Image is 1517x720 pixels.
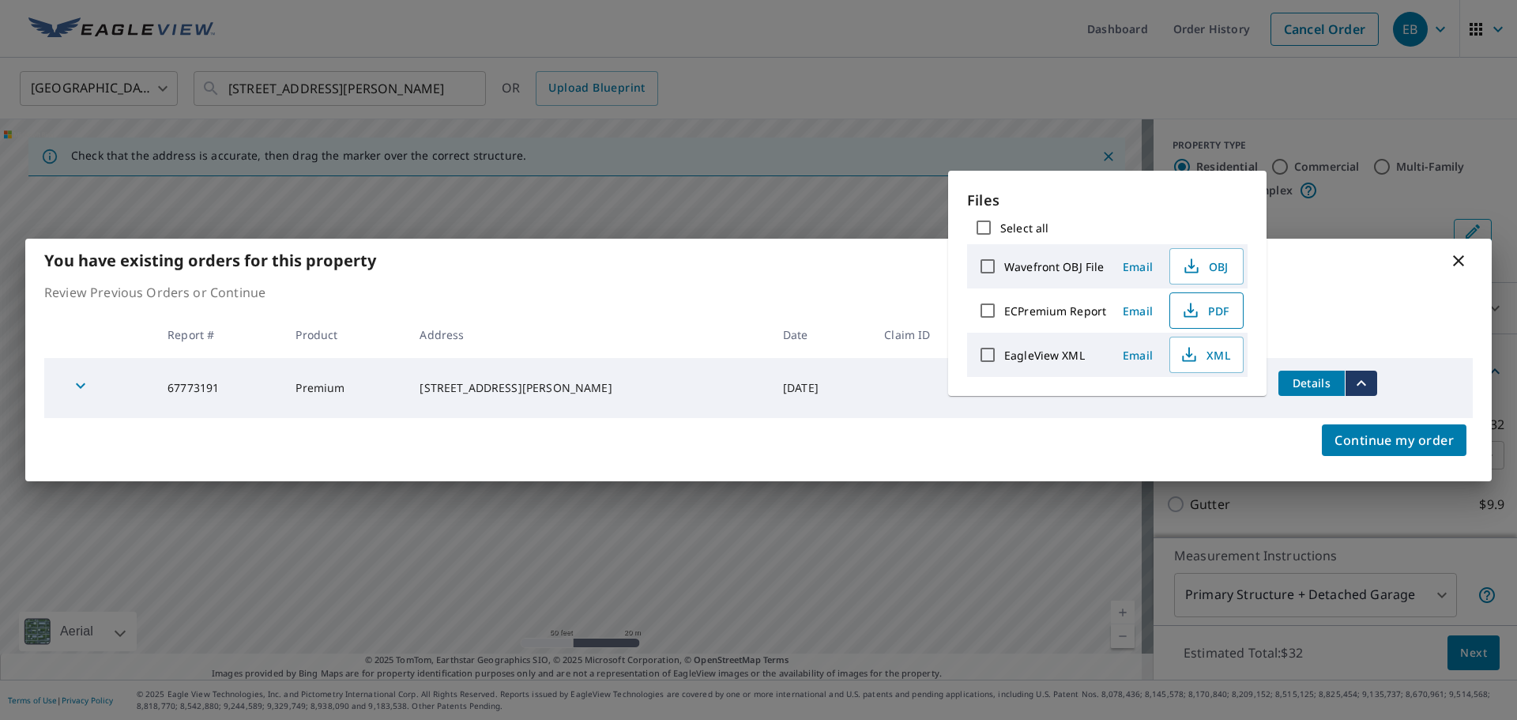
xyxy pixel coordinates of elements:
[155,311,283,358] th: Report #
[1180,301,1230,320] span: PDF
[44,283,1473,302] p: Review Previous Orders or Continue
[1169,337,1244,373] button: XML
[1169,292,1244,329] button: PDF
[1345,371,1377,396] button: filesDropdownBtn-67773191
[1004,259,1104,274] label: Wavefront OBJ File
[283,311,407,358] th: Product
[44,250,376,271] b: You have existing orders for this property
[871,311,991,358] th: Claim ID
[1112,299,1163,323] button: Email
[1119,348,1157,363] span: Email
[283,358,407,418] td: Premium
[1119,259,1157,274] span: Email
[1180,345,1230,364] span: XML
[1119,303,1157,319] span: Email
[1004,348,1085,363] label: EagleView XML
[407,311,770,358] th: Address
[1112,343,1163,368] button: Email
[770,311,871,358] th: Date
[155,358,283,418] td: 67773191
[420,380,758,396] div: [STREET_ADDRESS][PERSON_NAME]
[770,358,871,418] td: [DATE]
[1169,248,1244,285] button: OBJ
[1334,429,1454,451] span: Continue my order
[1180,257,1230,276] span: OBJ
[1288,375,1335,390] span: Details
[1004,303,1106,319] label: ECPremium Report
[1278,371,1345,396] button: detailsBtn-67773191
[1000,221,1048,236] label: Select all
[967,190,1248,211] p: Files
[1112,254,1163,279] button: Email
[1322,424,1466,456] button: Continue my order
